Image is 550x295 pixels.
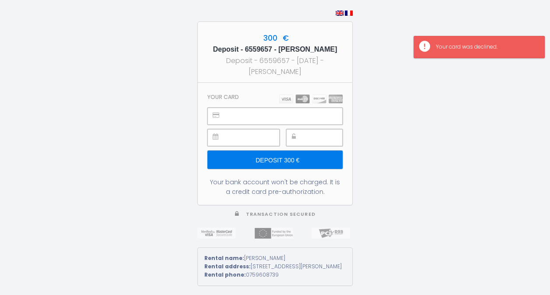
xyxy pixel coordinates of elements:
[306,130,342,146] iframe: Secure CVC input frame
[227,108,342,124] iframe: Secure card number input frame
[261,33,289,43] span: 300 €
[246,211,315,218] span: Transaction secured
[204,254,346,263] div: [PERSON_NAME]
[279,95,343,103] img: carts.png
[204,271,246,278] strong: Rental phone:
[207,151,343,169] input: Deposit 300 €
[345,11,353,16] img: fr.png
[207,177,343,197] div: Your bank account won't be charged. It is a credit card pre-authorization.
[204,271,346,279] div: 0759608739
[227,130,279,146] iframe: Secure expiration date input frame
[206,44,344,55] h5: Deposit - 6559657 - [PERSON_NAME]
[204,254,244,262] strong: Rental name:
[207,94,239,100] h3: Your card
[436,43,536,51] div: Your card was declined.
[204,263,251,270] strong: Rental address:
[206,55,344,77] div: Deposit - 6559657 - [DATE] - [PERSON_NAME]
[204,263,346,271] div: [STREET_ADDRESS][PERSON_NAME]
[336,11,343,16] img: en.png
